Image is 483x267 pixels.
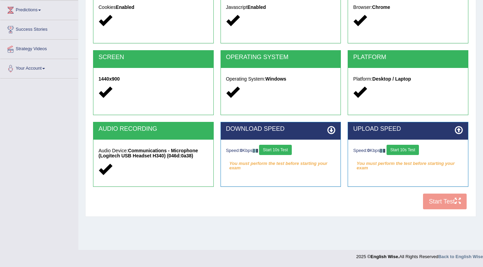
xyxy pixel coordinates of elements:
button: Start 10s Test [259,145,291,155]
strong: 1440x900 [99,76,120,82]
h5: Cookies [99,5,208,10]
h5: Javascript [226,5,336,10]
h5: Audio Device: [99,148,208,159]
h2: OPERATING SYSTEM [226,54,336,61]
strong: Enabled [116,4,134,10]
a: Strategy Videos [0,40,78,57]
a: Your Account [0,59,78,76]
h5: Browser: [353,5,463,10]
strong: English Wise. [371,254,399,259]
h2: DOWNLOAD SPEED [226,126,336,132]
a: Success Stories [0,20,78,37]
h2: SCREEN [99,54,208,61]
div: Speed: Kbps [353,145,463,157]
h2: UPLOAD SPEED [353,126,463,132]
strong: Enabled [247,4,266,10]
strong: Communications - Microphone (Logitech USB Headset H340) (046d:0a38) [99,148,198,158]
h2: AUDIO RECORDING [99,126,208,132]
div: 2025 © All Rights Reserved [356,250,483,260]
strong: Windows [266,76,286,82]
h5: Operating System: [226,76,336,82]
img: ajax-loader-fb-connection.gif [253,149,258,153]
img: ajax-loader-fb-connection.gif [380,149,385,153]
em: You must perform the test before starting your exam [353,158,463,169]
a: Back to English Wise [438,254,483,259]
button: Start 10s Test [387,145,419,155]
strong: Desktop / Laptop [372,76,411,82]
strong: 0 [240,148,242,153]
strong: 0 [367,148,370,153]
div: Speed: Kbps [226,145,336,157]
h2: PLATFORM [353,54,463,61]
h5: Platform: [353,76,463,82]
a: Predictions [0,1,78,18]
em: You must perform the test before starting your exam [226,158,336,169]
strong: Chrome [372,4,390,10]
